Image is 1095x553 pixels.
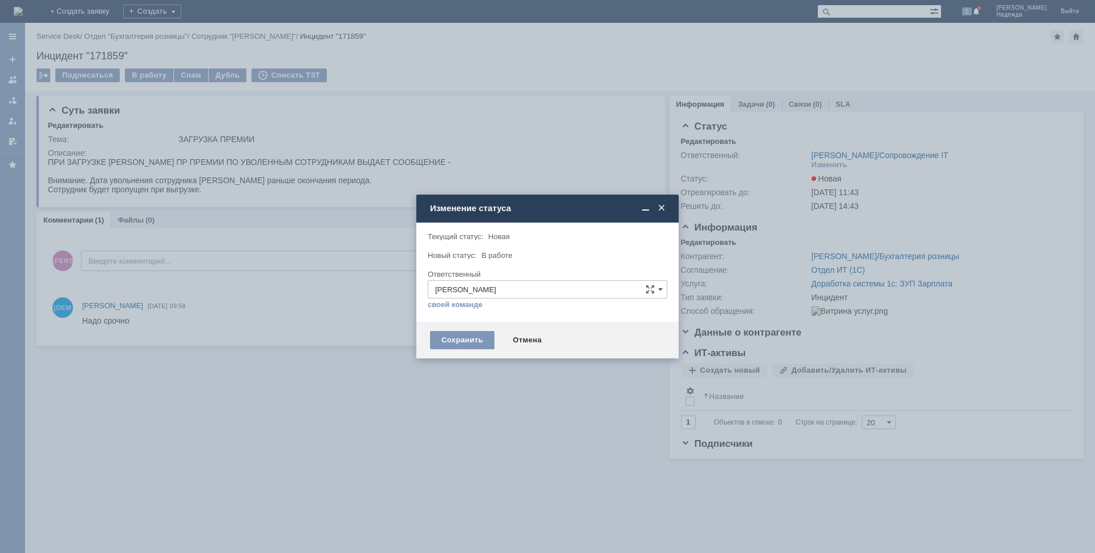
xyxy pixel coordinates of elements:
[481,251,512,260] span: В работе
[428,232,483,241] label: Текущий статус:
[656,203,667,213] span: Закрыть
[428,300,482,309] a: своей команде
[428,271,665,278] div: Ответственный
[488,232,510,241] span: Новая
[646,285,655,294] span: Сложная форма
[430,203,667,213] div: Изменение статуса
[640,203,651,213] span: Свернуть (Ctrl + M)
[428,251,477,260] label: Новый статус:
